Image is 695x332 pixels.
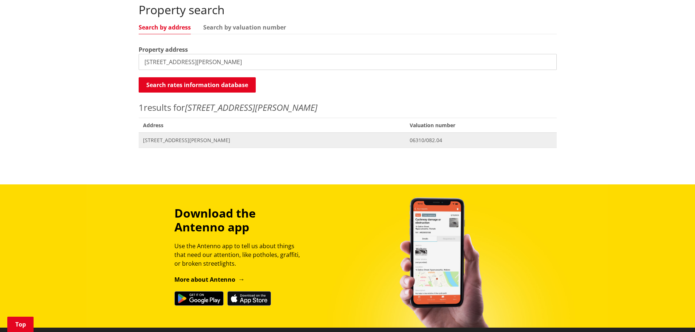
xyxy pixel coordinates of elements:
[174,242,306,268] p: Use the Antenno app to tell us about things that need our attention, like potholes, graffiti, or ...
[139,45,188,54] label: Property address
[143,137,401,144] span: [STREET_ADDRESS][PERSON_NAME]
[410,137,552,144] span: 06310/082.04
[139,54,557,70] input: e.g. Duke Street NGARUAWAHIA
[185,101,317,113] em: [STREET_ADDRESS][PERSON_NAME]
[174,276,245,284] a: More about Antenno
[7,317,34,332] a: Top
[174,291,224,306] img: Get it on Google Play
[227,291,271,306] img: Download on the App Store
[139,118,406,133] span: Address
[203,24,286,30] a: Search by valuation number
[139,101,557,114] p: results for
[405,118,556,133] span: Valuation number
[139,3,557,17] h2: Property search
[174,206,306,234] h3: Download the Antenno app
[139,77,256,93] button: Search rates information database
[139,133,557,148] a: [STREET_ADDRESS][PERSON_NAME] 06310/082.04
[661,301,688,328] iframe: Messenger Launcher
[139,101,144,113] span: 1
[139,24,191,30] a: Search by address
